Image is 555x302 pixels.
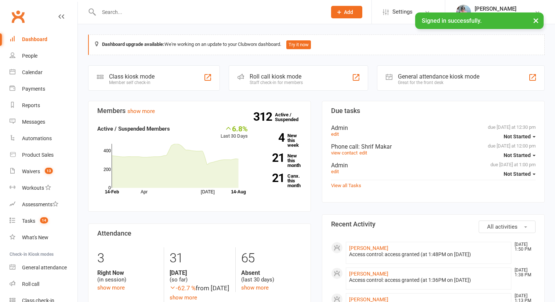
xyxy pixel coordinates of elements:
div: Admin [331,124,536,131]
strong: [DATE] [170,269,230,276]
div: Workouts [22,185,44,191]
span: Add [344,9,353,15]
a: 4New this week [259,133,302,148]
div: (last 30 days) [241,269,302,283]
span: Not Started [504,171,531,177]
div: Dashboard [22,36,47,42]
div: Great for the front desk [398,80,479,85]
a: People [10,48,77,64]
a: Payments [10,81,77,97]
span: Not Started [504,152,531,158]
div: Messages [22,119,45,125]
a: Reports [10,97,77,114]
strong: 21 [259,172,284,183]
div: 6.8% [221,124,248,132]
div: Automations [22,135,52,141]
button: × [529,12,543,28]
span: -62.7 % [170,284,196,292]
button: Not Started [504,130,536,143]
div: Access control: access granted (at 1:36PM on [DATE]) [349,277,508,283]
span: Settings [392,4,413,20]
a: edit [331,169,339,174]
a: General attendance kiosk mode [10,259,77,276]
strong: Right Now [97,269,158,276]
span: : Shrif Makar [358,143,392,150]
div: (so far) [170,269,230,283]
a: 21Canx. this month [259,174,302,188]
div: 3 [97,247,158,269]
div: Reports [22,102,40,108]
button: Not Started [504,149,536,162]
img: thumb_image1747747990.png [456,5,471,19]
input: Search... [97,7,322,17]
a: view contact [331,150,358,156]
h3: Due tasks [331,107,536,114]
a: edit [331,131,339,137]
a: Messages [10,114,77,130]
div: 31 [170,247,230,269]
a: 21New this month [259,153,302,168]
div: General attendance kiosk mode [398,73,479,80]
span: All activities [487,223,518,230]
div: Payments [22,86,45,92]
strong: 312 [253,111,275,122]
a: Roll call [10,276,77,292]
a: View all Tasks [331,183,361,188]
a: show more [241,284,269,291]
strong: 21 [259,152,284,163]
span: Not Started [504,134,531,139]
a: 312Active / Suspended [275,107,307,127]
strong: Absent [241,269,302,276]
div: Assessments [22,201,58,207]
strong: Active / Suspended Members [97,125,170,132]
h3: Members [97,107,302,114]
span: Signed in successfully. [422,17,482,24]
a: Automations [10,130,77,147]
div: Last 30 Days [221,124,248,140]
a: Product Sales [10,147,77,163]
h3: Recent Activity [331,221,536,228]
a: show more [97,284,125,291]
strong: Dashboard upgrade available: [102,41,164,47]
div: General attendance [22,265,67,270]
div: Staff check-in for members [250,80,303,85]
div: Calendar [22,69,43,75]
a: Tasks 14 [10,213,77,229]
a: Dashboard [10,31,77,48]
button: Add [331,6,362,18]
div: Access control: access granted (at 1:48PM on [DATE]) [349,251,508,258]
div: Roll call kiosk mode [250,73,303,80]
a: [PERSON_NAME] [349,271,388,277]
time: [DATE] 1:50 PM [511,242,535,252]
a: Assessments [10,196,77,213]
a: Workouts [10,180,77,196]
div: Roll call [22,281,39,287]
div: 65 [241,247,302,269]
div: from [DATE] [170,283,230,293]
div: What's New [22,234,48,240]
div: (in session) [97,269,158,283]
a: What's New [10,229,77,246]
div: Tasks [22,218,35,224]
a: show more [170,294,197,301]
strong: 4 [259,132,284,143]
div: Waivers [22,168,40,174]
a: Calendar [10,64,77,81]
button: Try it now [286,40,311,49]
div: People [22,53,37,59]
span: 13 [45,168,53,174]
button: All activities [479,221,536,233]
div: Admin [331,162,536,169]
h3: Attendance [97,230,302,237]
div: Product Sales [22,152,54,158]
span: 14 [40,217,48,223]
div: Class kiosk mode [109,73,155,80]
div: We're working on an update to your Clubworx dashboard. [88,34,545,55]
div: Lyf 24/7 [475,12,516,19]
a: [PERSON_NAME] [349,245,388,251]
a: show more [127,108,155,114]
a: Clubworx [9,7,27,26]
a: edit [359,150,367,156]
time: [DATE] 1:38 PM [511,268,535,277]
a: Waivers 13 [10,163,77,180]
